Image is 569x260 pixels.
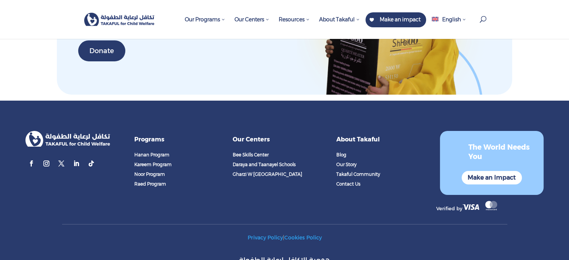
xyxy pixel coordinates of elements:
a: Our Centers [231,12,273,39]
a: Make an Impact [462,171,522,185]
h4: About Takaful [336,136,440,147]
a: Contact Us [336,180,440,187]
a: Follow on LinkedIn [70,157,82,169]
h4: Our Centers [233,136,336,147]
span: Gharzi W [GEOGRAPHIC_DATA] [233,171,302,177]
a: Our Story [336,161,440,168]
span: The World Needs You [468,143,529,161]
a: Raed Program [134,180,227,187]
a: Resources [275,12,313,39]
a: Takaful Community [336,171,440,177]
span: Kareem Program [134,162,172,167]
a: Daraya and Taanayel Schools [233,161,336,168]
img: logo_takaful_final (1) 1 [25,131,110,147]
a: Follow on Facebook [25,157,37,169]
span: Hanan Program [134,152,169,157]
p: | [62,233,507,243]
a: Donate [78,40,125,62]
span: Make an impact [380,16,420,23]
span: Raed Program [134,181,166,187]
span: Takaful Community [336,171,380,177]
span: Bee Skills Center [233,152,269,157]
span: Blog [336,152,346,157]
span: Noor Program [134,171,165,177]
span: Daraya and Taanayel Schools [233,162,296,167]
a: Follow on TikTok [85,157,97,169]
span: Resources [279,16,310,23]
a: English [428,12,469,39]
a: Blog [336,151,440,158]
span: English [442,16,461,23]
a: Our Programs [181,12,229,39]
span: Our Programs [185,16,225,23]
h4: Programs [134,136,227,147]
span: About Takaful [319,16,360,23]
img: Takaful [84,13,155,26]
span: Our Centers [235,16,269,23]
a: Gharzi W [GEOGRAPHIC_DATA] [233,171,336,177]
div: Verified by [72,201,497,214]
span: Contact Us [336,181,360,187]
a: Hanan Program [134,151,227,158]
a: Noor Program [134,171,227,177]
a: Privacy Policy [248,234,283,241]
a: About Takaful [315,12,364,39]
a: Kareem Program [134,161,227,168]
a: Follow on X [55,157,67,169]
a: Follow on Instagram [40,157,52,169]
a: Bee Skills Center [233,151,336,158]
span: Our Story [336,162,357,167]
a: Cookies Policy [284,234,322,241]
a: Make an impact [365,12,426,27]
